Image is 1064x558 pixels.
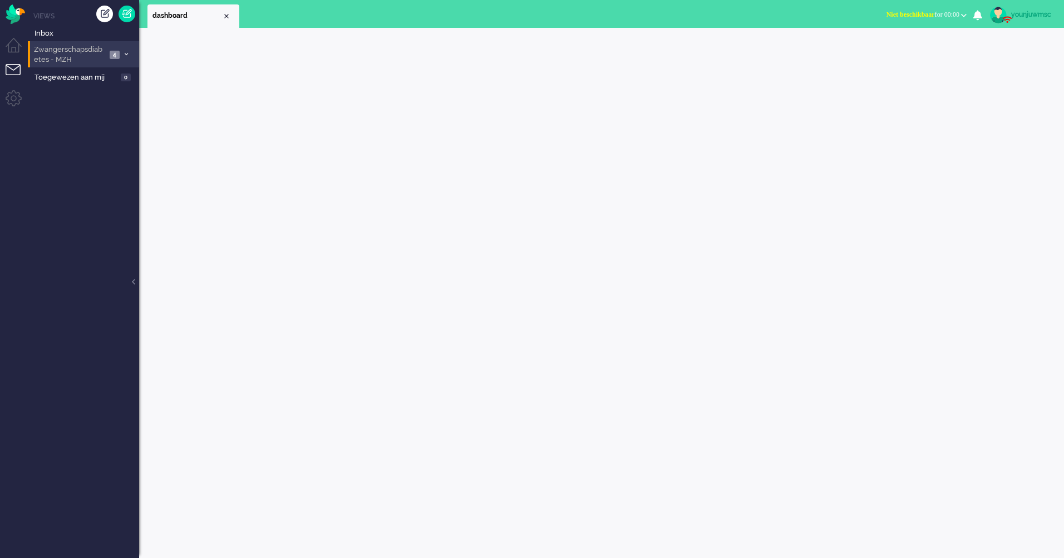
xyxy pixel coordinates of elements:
span: for 00:00 [886,11,959,18]
a: Inbox [32,27,139,39]
img: flow_omnibird.svg [6,4,25,24]
li: Tickets menu [6,64,31,89]
li: Views [33,11,139,21]
button: Niet beschikbaarfor 00:00 [880,7,973,23]
li: Admin menu [6,90,31,115]
div: Close tab [222,12,231,21]
a: Quick Ticket [119,6,135,22]
a: Omnidesk [6,7,25,16]
span: dashboard [152,11,222,21]
li: Dashboard [147,4,239,28]
a: Toegewezen aan mij 0 [32,71,139,83]
div: younjuwmsc [1011,9,1053,20]
li: Niet beschikbaarfor 00:00 [880,3,973,28]
div: Creëer ticket [96,6,113,22]
span: Inbox [35,28,139,39]
span: Zwangerschapsdiabetes - MZH [32,45,106,65]
span: 4 [110,51,120,59]
li: Dashboard menu [6,38,31,63]
span: Niet beschikbaar [886,11,935,18]
span: Toegewezen aan mij [35,72,117,83]
a: younjuwmsc [988,7,1053,23]
span: 0 [121,74,131,82]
